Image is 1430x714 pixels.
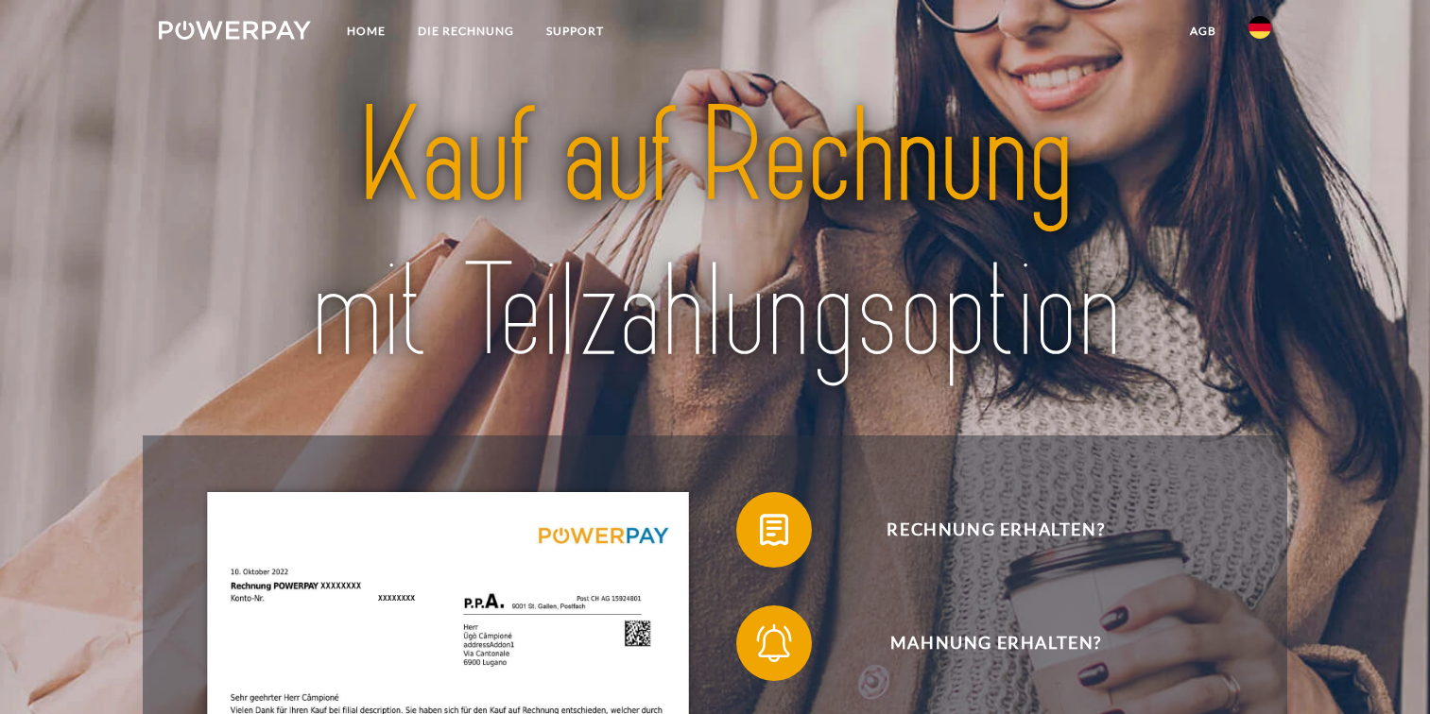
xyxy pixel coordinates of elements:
[750,620,798,667] img: qb_bell.svg
[530,14,620,48] a: SUPPORT
[750,506,798,553] img: qb_bill.svg
[159,21,311,40] img: logo-powerpay-white.svg
[765,605,1228,681] span: Mahnung erhalten?
[331,14,402,48] a: Home
[1174,14,1232,48] a: agb
[765,492,1228,568] span: Rechnung erhalten?
[402,14,530,48] a: DIE RECHNUNG
[736,605,1228,681] button: Mahnung erhalten?
[1249,16,1271,39] img: de
[736,492,1228,568] button: Rechnung erhalten?
[214,72,1216,399] img: title-powerpay_de.svg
